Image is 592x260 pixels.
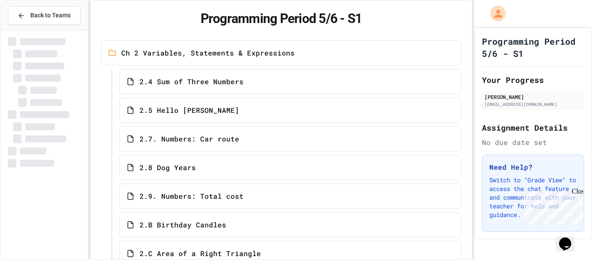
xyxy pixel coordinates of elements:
a: 2.9. Numbers: Total cost [119,184,462,209]
span: 2.7. Numbers: Car route [140,134,239,144]
a: 2.B Birthday Candles [119,212,462,237]
span: 2.5 Hello [PERSON_NAME] [140,105,239,115]
span: Ch 2 Variables, Statements & Expressions [121,48,295,58]
iframe: chat widget [556,225,583,251]
p: Switch to "Grade View" to access the chat feature and communicate with your teacher for help and ... [489,176,577,219]
a: 2.4 Sum of Three Numbers [119,69,462,94]
span: 2.8 Dog Years [140,162,196,173]
h2: Your Progress [482,74,584,86]
a: 2.8 Dog Years [119,155,462,180]
div: [EMAIL_ADDRESS][DOMAIN_NAME] [485,101,582,108]
span: 2.9. Numbers: Total cost [140,191,244,201]
h1: Programming Period 5/6 - S1 [482,35,584,59]
div: [PERSON_NAME] [485,93,582,101]
span: 2.B Birthday Candles [140,220,226,230]
h1: Programming Period 5/6 - S1 [101,11,462,26]
div: Chat with us now!Close [3,3,60,55]
iframe: chat widget [520,188,583,224]
a: 2.7. Numbers: Car route [119,126,462,151]
button: Back to Teams [8,6,81,25]
span: Back to Teams [30,11,71,20]
div: My Account [481,3,508,23]
div: No due date set [482,137,584,148]
a: 2.5 Hello [PERSON_NAME] [119,98,462,123]
h3: Need Help? [489,162,577,172]
h2: Assignment Details [482,122,584,134]
span: 2.C Area of a Right Triangle [140,248,261,259]
span: 2.4 Sum of Three Numbers [140,76,244,87]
